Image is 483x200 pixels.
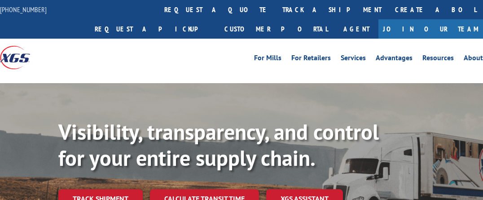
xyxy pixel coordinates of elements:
a: Join Our Team [378,19,483,39]
a: Services [341,54,366,64]
a: Resources [422,54,454,64]
a: Request a pickup [88,19,218,39]
a: For Retailers [291,54,331,64]
a: Advantages [376,54,413,64]
a: For Mills [254,54,281,64]
a: Customer Portal [218,19,334,39]
b: Visibility, transparency, and control for your entire supply chain. [58,118,379,172]
a: Agent [334,19,378,39]
a: About [464,54,483,64]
